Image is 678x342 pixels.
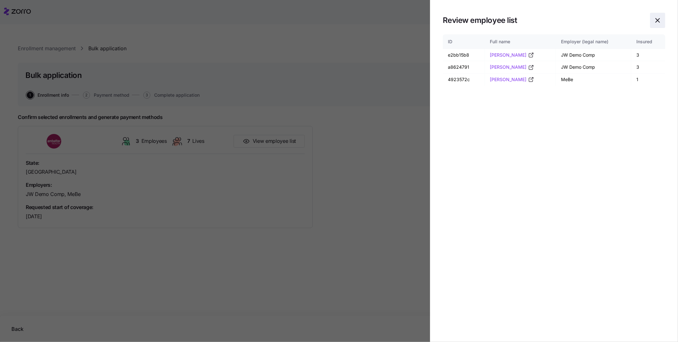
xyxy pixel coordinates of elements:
[631,73,665,86] td: 1
[636,38,660,45] div: Insured
[556,49,631,61] td: JW Demo Comp
[448,38,480,45] div: ID
[443,73,485,86] td: 4923572c
[443,15,645,25] h1: Review employee list
[556,61,631,73] td: JW Demo Comp
[443,49,485,61] td: e2bb15b8
[561,38,626,45] div: Employer (legal name)
[490,64,534,70] a: [PERSON_NAME]
[490,52,534,58] a: [PERSON_NAME]
[631,61,665,73] td: 3
[443,61,485,73] td: a8624791
[631,49,665,61] td: 3
[556,73,631,86] td: MeBe
[490,76,534,83] a: [PERSON_NAME]
[490,38,551,45] div: Full name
